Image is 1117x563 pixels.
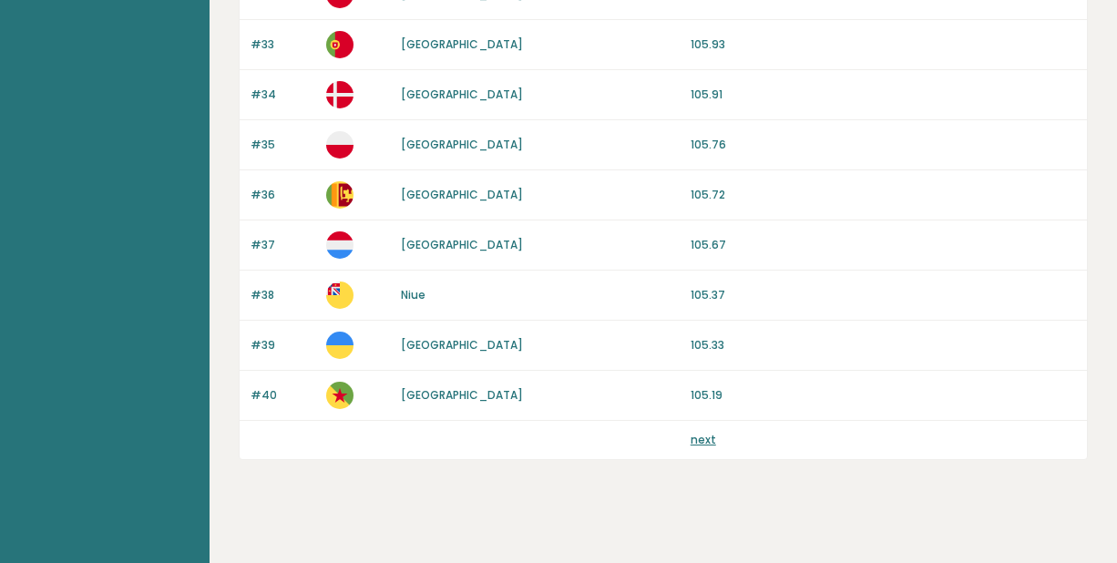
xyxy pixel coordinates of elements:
img: ua.svg [326,332,354,359]
p: 105.91 [691,87,1076,103]
a: [GEOGRAPHIC_DATA] [401,237,523,252]
a: [GEOGRAPHIC_DATA] [401,187,523,202]
img: pl.svg [326,131,354,159]
img: gf.svg [326,382,354,409]
a: [GEOGRAPHIC_DATA] [401,137,523,152]
img: dk.svg [326,81,354,108]
a: [GEOGRAPHIC_DATA] [401,36,523,52]
p: #36 [251,187,315,203]
img: pt.svg [326,31,354,58]
p: #39 [251,337,315,353]
a: [GEOGRAPHIC_DATA] [401,87,523,102]
a: [GEOGRAPHIC_DATA] [401,337,523,353]
p: #33 [251,36,315,53]
p: 105.67 [691,237,1076,253]
img: lk.svg [326,181,354,209]
a: Niue [401,287,425,302]
p: 105.76 [691,137,1076,153]
p: #38 [251,287,315,303]
p: 105.72 [691,187,1076,203]
p: #34 [251,87,315,103]
p: 105.19 [691,387,1076,404]
p: #37 [251,237,315,253]
a: [GEOGRAPHIC_DATA] [401,387,523,403]
img: lu.svg [326,231,354,259]
a: next [691,432,716,447]
p: #40 [251,387,315,404]
p: 105.33 [691,337,1076,353]
img: nu.svg [326,281,354,309]
p: 105.93 [691,36,1076,53]
p: 105.37 [691,287,1076,303]
p: #35 [251,137,315,153]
